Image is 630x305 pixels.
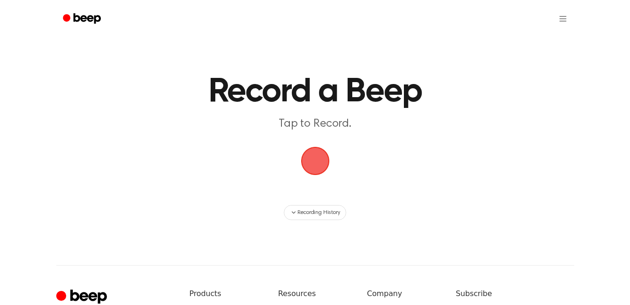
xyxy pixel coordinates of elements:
h6: Company [367,288,440,299]
span: Recording History [297,208,340,217]
h6: Subscribe [456,288,574,299]
h6: Products [190,288,263,299]
p: Tap to Record. [135,116,495,132]
button: Open menu [552,8,574,30]
a: Beep [56,10,109,28]
button: Recording History [284,205,346,220]
h1: Record a Beep [101,75,529,109]
h6: Resources [278,288,352,299]
img: Beep Logo [301,147,329,175]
